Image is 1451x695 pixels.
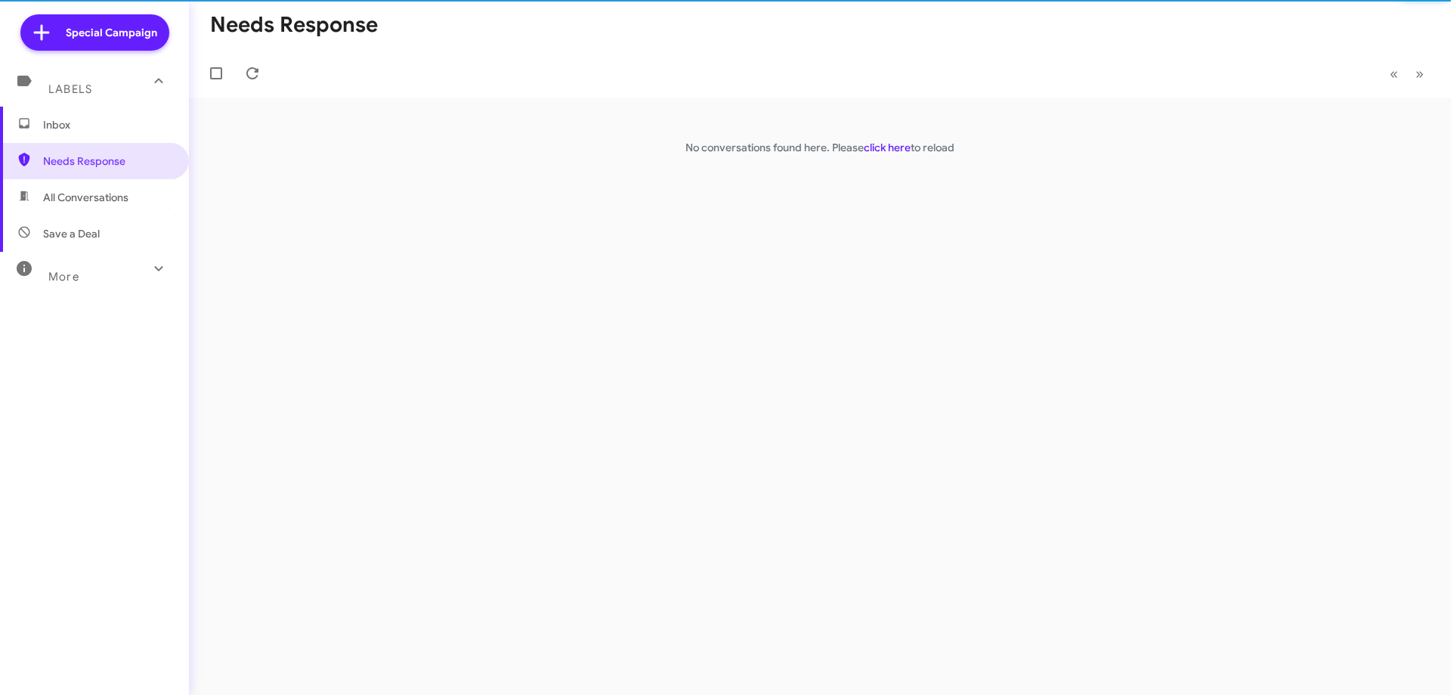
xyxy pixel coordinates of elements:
span: Special Campaign [66,25,157,40]
span: More [48,270,79,284]
h1: Needs Response [210,13,378,37]
button: Next [1406,58,1433,89]
nav: Page navigation example [1381,58,1433,89]
span: Inbox [43,117,172,132]
a: click here [864,141,911,154]
button: Previous [1381,58,1407,89]
span: « [1390,64,1398,83]
span: Labels [48,82,92,96]
span: Needs Response [43,154,172,169]
p: No conversations found here. Please to reload [189,140,1451,155]
span: All Conversations [43,190,128,205]
span: » [1415,64,1424,83]
a: Special Campaign [20,14,169,51]
span: Save a Deal [43,226,100,241]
